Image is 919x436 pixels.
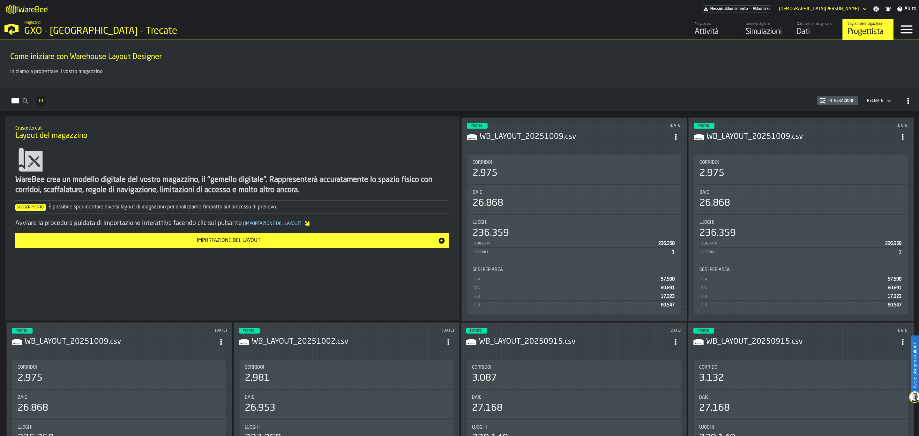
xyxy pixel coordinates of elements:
div: StatList-item-G-3 [699,292,903,301]
div: 3.132 [699,372,724,384]
div: stat-Baie [467,390,681,419]
div: Updated: 03/10/2025, 09:10:34 Created: 03/10/2025, 08:54:57 [358,328,454,333]
div: Title [699,425,903,430]
div: Updated: 10/10/2025, 11:32:26 Created: 10/10/2025, 11:18:02 [812,124,908,128]
div: G-2 [701,303,885,307]
div: Gemello digitale [746,22,786,26]
span: Baie [699,395,709,400]
div: WB_LAYOUT_20251009.csv [706,132,897,142]
div: 26.868 [473,198,503,209]
div: StatList-item-Abilitato [473,239,676,248]
div: stat-Luoghi [467,215,681,261]
div: Title [699,160,903,165]
div: Title [245,395,448,400]
div: Abilitato [701,242,883,246]
span: 80.547 [661,303,675,307]
div: 236.359 [473,228,509,239]
div: title-Layout del magazzino [10,121,454,144]
span: Baie [473,190,482,195]
div: WB_LAYOUT_20250915.csv [706,337,897,347]
div: StatList-item-Disabili [473,248,676,256]
div: Title [18,395,221,400]
div: 2.975 [699,168,724,179]
div: DropdownMenuValue-4 [864,97,892,105]
div: StatList-item-G-1 [473,283,676,292]
div: status-3 2 [12,328,33,334]
a: link-to-/wh/i/7274009e-5361-4e21-8e36-7045ee840609/simulations [740,19,791,40]
div: stat-Corridoi [694,360,908,389]
div: DropdownMenuValue-4 [867,99,883,103]
div: WB_LAYOUT_20251009.csv [25,337,215,347]
span: Suggerimento: [15,204,46,211]
span: 80.547 [888,303,901,307]
div: Importazione del layout [19,237,438,244]
div: status-3 2 [466,328,487,334]
label: button-toggle-Impostazioni [870,6,882,12]
div: Title [699,395,903,400]
div: 26.868 [699,198,730,209]
span: Corridoi [699,160,719,165]
section: card-LayoutDashboardCard [467,154,682,316]
div: stat-Baie [12,390,226,419]
span: Come iniziare con Warehouse Layout Designer [10,52,162,62]
span: 14 [38,99,43,103]
div: Title [473,160,676,165]
span: [ [243,222,245,226]
div: 2.981 [245,372,270,384]
div: Updated: 01/10/2025, 19:29:35 Created: 01/10/2025, 19:11:02 [585,328,682,333]
div: status-3 2 [239,328,260,334]
div: G-1 [474,286,658,290]
span: 80.891 [888,286,901,290]
div: G-3 [701,295,885,299]
div: G-0 [474,277,658,282]
button: button-Importazione del layout [15,233,449,248]
a: link-to-/wh/i/7274009e-5361-4e21-8e36-7045ee840609/pricing/ [702,5,771,12]
div: Progettista [848,27,888,37]
div: status-3 2 [467,123,488,129]
span: Importazione del layout [242,222,303,226]
div: Title [472,395,676,400]
div: Disabili [701,250,896,254]
div: Title [245,425,448,430]
h3: WB_LAYOUT_20251002.csv [252,337,443,347]
span: Abbonarsi [753,7,770,11]
div: GXO - [GEOGRAPHIC_DATA] - Trecate [24,26,197,37]
span: Aiuto [904,5,916,13]
div: status-3 2 [693,328,714,334]
label: button-toggle-Notifiche [882,6,894,12]
label: Avete bisogno di aiuto? [911,336,918,395]
button: button-Integrazioni [817,96,858,105]
div: Title [473,190,676,195]
div: Simulazioni [746,27,786,37]
div: 27.168 [699,402,730,414]
div: ItemListCard- [5,116,459,320]
span: Sedi per area [473,267,503,272]
a: link-to-/wh/i/7274009e-5361-4e21-8e36-7045ee840609/feed/ [689,19,740,40]
span: Pronto [697,329,709,333]
span: 57.598 [888,277,901,282]
div: 27.168 [472,402,503,414]
div: status-3 2 [694,123,714,129]
div: Dataset del magazzino [797,22,837,26]
div: stat-Corridoi [12,360,226,389]
span: — [749,7,751,11]
span: Baie [472,395,482,400]
div: StatList-item-G-3 [473,292,676,301]
span: Luoghi [472,425,487,430]
div: Integrazioni [826,99,855,103]
span: Corridoi [245,365,264,370]
div: Magazzino [695,22,735,26]
a: link-to-/wh/i/7274009e-5361-4e21-8e36-7045ee840609/data [791,19,842,40]
span: Luoghi [699,425,714,430]
div: G-2 [474,303,658,307]
div: Title [472,425,676,430]
div: Title [245,365,448,370]
span: Pronto [470,329,482,333]
div: Avviare la procedura guidata di importazione interattiva facendo clic sul pulsante [15,219,449,228]
span: Layout del magazzino [15,131,87,141]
